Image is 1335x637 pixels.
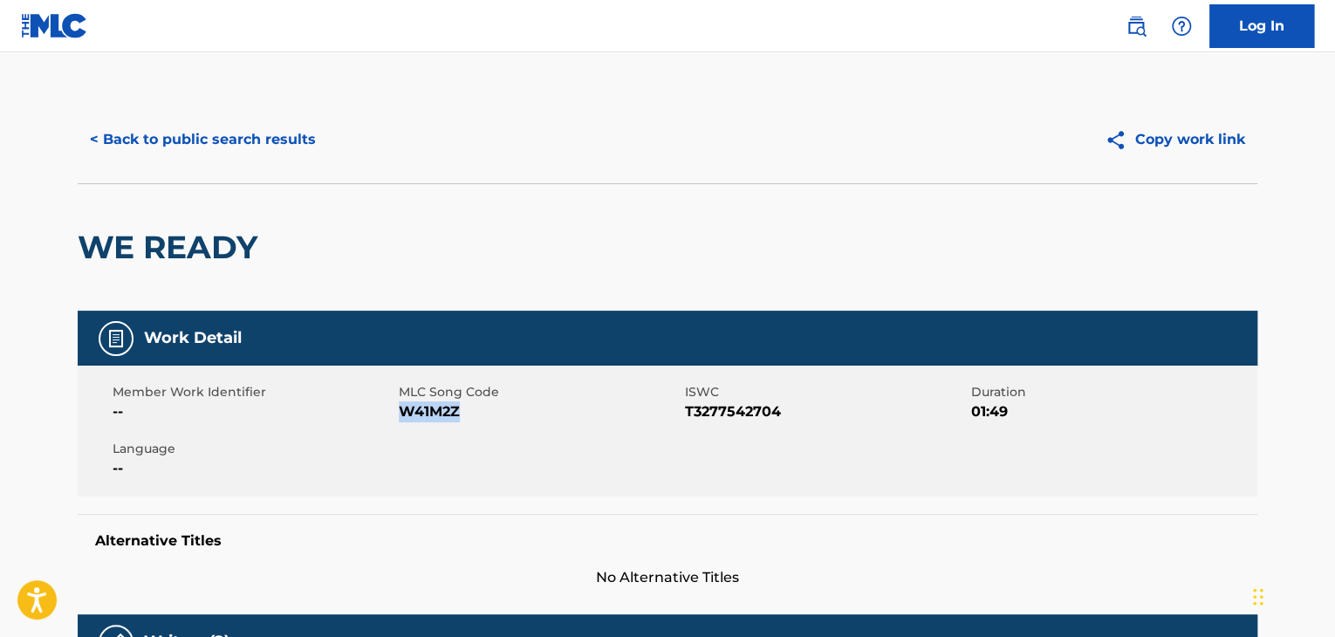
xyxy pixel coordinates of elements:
[78,228,266,267] h2: WE READY
[113,383,394,401] span: Member Work Identifier
[113,401,394,422] span: --
[685,401,967,422] span: T3277542704
[1105,129,1135,151] img: Copy work link
[685,383,967,401] span: ISWC
[1248,553,1335,637] iframe: Chat Widget
[21,13,88,38] img: MLC Logo
[1164,9,1199,44] div: Help
[971,383,1253,401] span: Duration
[1119,9,1154,44] a: Public Search
[106,328,127,349] img: Work Detail
[1253,571,1263,623] div: Drag
[144,328,242,348] h5: Work Detail
[399,383,681,401] span: MLC Song Code
[113,458,394,479] span: --
[1092,118,1257,161] button: Copy work link
[1126,16,1147,37] img: search
[971,401,1253,422] span: 01:49
[95,532,1240,550] h5: Alternative Titles
[1209,4,1314,48] a: Log In
[113,440,394,458] span: Language
[399,401,681,422] span: W41M2Z
[78,567,1257,588] span: No Alternative Titles
[1171,16,1192,37] img: help
[78,118,328,161] button: < Back to public search results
